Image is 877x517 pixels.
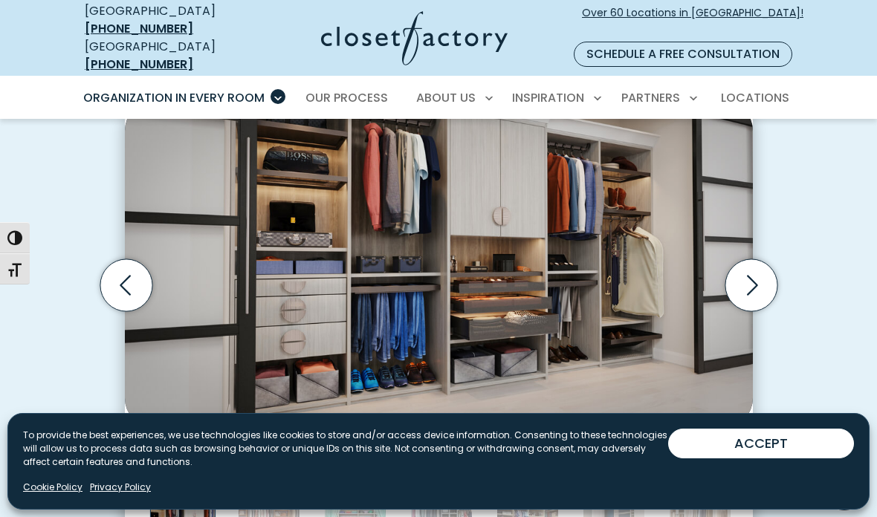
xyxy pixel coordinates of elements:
[574,42,792,67] a: Schedule a Free Consultation
[582,5,803,36] span: Over 60 Locations in [GEOGRAPHIC_DATA]!
[85,38,247,74] div: [GEOGRAPHIC_DATA]
[73,77,804,119] nav: Primary Menu
[125,101,753,428] img: Custom reach-in closet with pant hangers, custom cabinets and drawers
[83,89,265,106] span: Organization in Every Room
[85,2,247,38] div: [GEOGRAPHIC_DATA]
[668,429,854,458] button: ACCEPT
[85,20,193,37] a: [PHONE_NUMBER]
[512,89,584,106] span: Inspiration
[321,11,508,65] img: Closet Factory Logo
[90,481,151,494] a: Privacy Policy
[621,89,680,106] span: Partners
[23,481,82,494] a: Cookie Policy
[94,253,158,317] button: Previous slide
[305,89,388,106] span: Our Process
[416,89,476,106] span: About Us
[85,56,193,73] a: [PHONE_NUMBER]
[23,429,668,469] p: To provide the best experiences, we use technologies like cookies to store and/or access device i...
[719,253,783,317] button: Next slide
[721,89,789,106] span: Locations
